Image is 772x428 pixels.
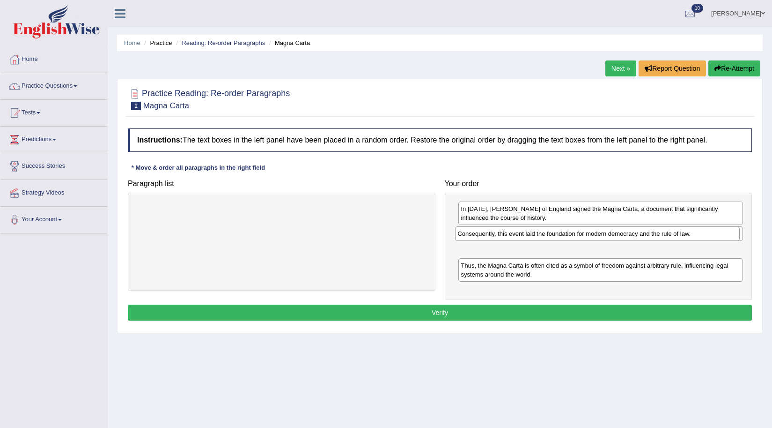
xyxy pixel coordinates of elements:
[455,226,740,241] div: Consequently, this event laid the foundation for modern democracy and the rule of law.
[128,305,752,321] button: Verify
[708,60,760,76] button: Re-Attempt
[182,39,265,46] a: Reading: Re-order Paragraphs
[639,60,706,76] button: Report Question
[458,202,743,225] div: In [DATE], [PERSON_NAME] of England signed the Magna Carta, a document that significantly influen...
[128,180,435,188] h4: Paragraph list
[0,180,107,203] a: Strategy Videos
[124,39,140,46] a: Home
[691,4,703,13] span: 10
[267,38,310,47] li: Magna Carta
[0,46,107,70] a: Home
[0,207,107,230] a: Your Account
[128,87,290,110] h2: Practice Reading: Re-order Paragraphs
[458,258,743,282] div: Thus, the Magna Carta is often cited as a symbol of freedom against arbitrary rule, influencing l...
[0,100,107,123] a: Tests
[0,153,107,177] a: Success Stories
[142,38,172,47] li: Practice
[131,102,141,110] span: 1
[137,136,183,144] b: Instructions:
[0,127,107,150] a: Predictions
[445,180,752,188] h4: Your order
[128,164,269,173] div: * Move & order all paragraphs in the right field
[605,60,636,76] a: Next »
[128,128,752,152] h4: The text boxes in the left panel have been placed in a random order. Restore the original order b...
[0,73,107,97] a: Practice Questions
[143,101,189,110] small: Magna Carta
